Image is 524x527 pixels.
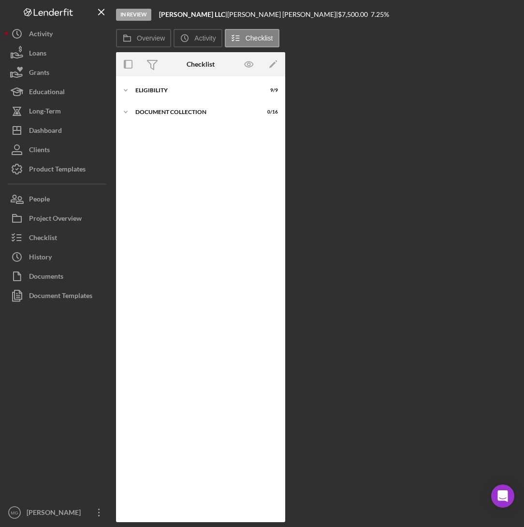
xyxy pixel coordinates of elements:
button: MG[PERSON_NAME] [5,503,111,522]
div: Document Collection [135,109,254,115]
div: | [159,11,227,18]
div: Product Templates [29,159,86,181]
button: History [5,247,111,267]
div: Grants [29,63,49,85]
div: 0 / 16 [261,109,278,115]
button: Activity [174,29,222,47]
div: Checklist [187,60,215,68]
div: Loans [29,43,46,65]
label: Checklist [246,34,273,42]
div: 9 / 9 [261,87,278,93]
button: People [5,189,111,209]
b: [PERSON_NAME] LLC [159,10,225,18]
button: Checklist [5,228,111,247]
div: Open Intercom Messenger [491,484,514,508]
div: In Review [116,9,151,21]
div: $7,500.00 [338,11,371,18]
div: Dashboard [29,121,62,142]
div: Long-Term [29,101,61,123]
button: Dashboard [5,121,111,140]
button: Document Templates [5,286,111,305]
div: Checklist [29,228,57,250]
button: Checklist [225,29,279,47]
text: MG [11,510,18,515]
div: Eligibility [135,87,254,93]
div: [PERSON_NAME] [PERSON_NAME] | [227,11,338,18]
button: Grants [5,63,111,82]
div: Document Templates [29,286,92,308]
button: Clients [5,140,111,159]
div: [PERSON_NAME] [24,503,87,525]
label: Activity [194,34,216,42]
div: People [29,189,50,211]
div: Educational [29,82,65,104]
div: Activity [29,24,53,46]
button: Long-Term [5,101,111,121]
label: Overview [137,34,165,42]
button: Product Templates [5,159,111,179]
button: Documents [5,267,111,286]
button: Activity [5,24,111,43]
button: Overview [116,29,171,47]
div: Clients [29,140,50,162]
button: Project Overview [5,209,111,228]
button: Educational [5,82,111,101]
div: Documents [29,267,63,288]
button: Loans [5,43,111,63]
div: Project Overview [29,209,82,230]
div: 7.25 % [371,11,389,18]
div: History [29,247,52,269]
